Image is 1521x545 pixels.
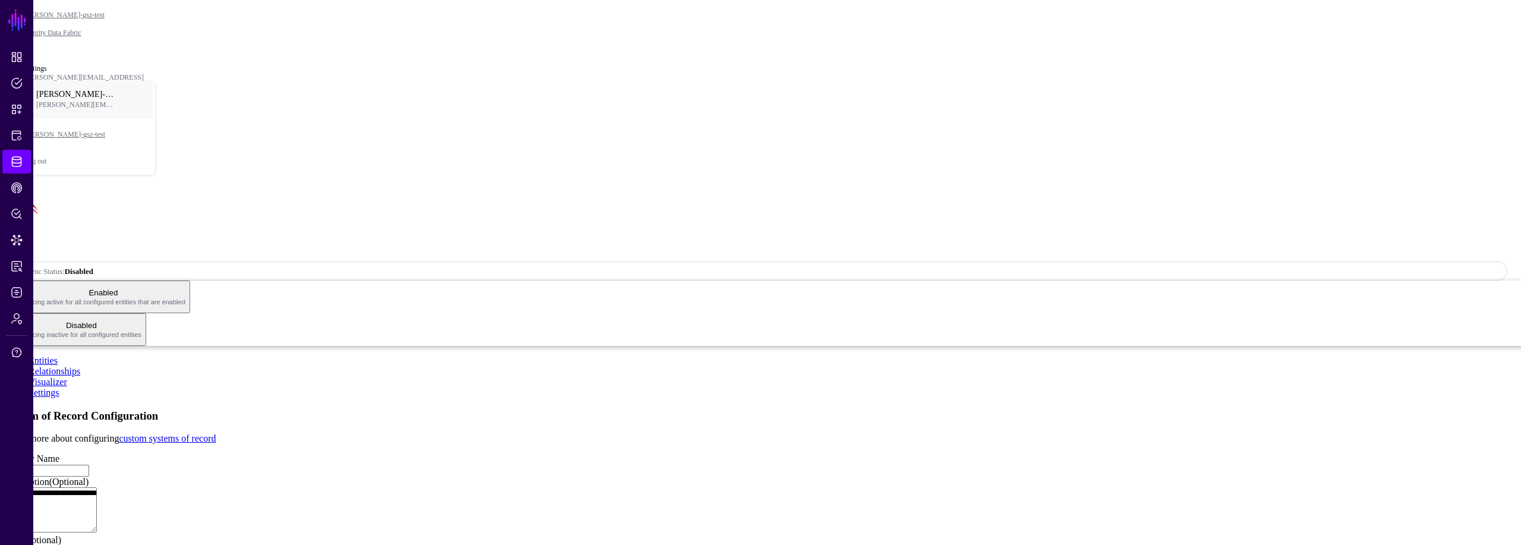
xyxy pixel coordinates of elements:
[21,535,61,545] span: (Optional)
[119,433,216,443] a: custom systems of record
[29,355,58,366] a: Entities
[21,331,141,338] span: Syncing inactive for all configured entities
[11,313,23,325] span: Admin
[7,7,27,33] a: SGNL
[11,260,23,272] span: Reports
[24,37,1488,46] div: /
[24,11,105,19] a: [PERSON_NAME]-gsz-test
[49,477,89,487] span: (Optional)
[11,286,23,298] span: Logs
[11,130,23,141] span: Protected Systems
[11,346,23,358] span: Support
[24,55,1488,64] div: /
[11,103,23,115] span: Snippets
[10,285,185,308] span: Enabled
[65,267,93,276] strong: Disabled
[11,51,23,63] span: Dashboard
[24,20,1488,29] div: /
[5,477,89,487] label: Description
[29,377,67,387] a: Visualizer
[11,77,23,89] span: Policies
[36,100,116,109] span: [PERSON_NAME][EMAIL_ADDRESS]
[5,433,1507,444] p: Learn more about configuring
[24,130,119,139] span: [PERSON_NAME]-gsz-test
[5,409,1507,423] h3: System of Record Configuration
[24,157,155,166] div: Log out
[24,64,47,73] strong: Settings
[10,318,141,341] span: Disabled
[11,234,23,246] span: Data Lens
[24,73,156,82] div: [PERSON_NAME][EMAIL_ADDRESS]
[11,156,23,168] span: Identity Data Fabric
[5,234,1507,250] h2: 1
[29,388,59,398] a: Settings
[5,453,59,464] label: Display Name
[29,366,80,376] a: Relationships
[11,182,23,194] span: CAEP Hub
[24,29,81,37] a: Identity Data Fabric
[14,267,93,276] span: Sync Status:
[21,298,185,305] span: Syncing active for all configured entities that are enabled
[36,90,116,99] span: [PERSON_NAME]-gsz-test
[11,208,23,220] span: Policy Lens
